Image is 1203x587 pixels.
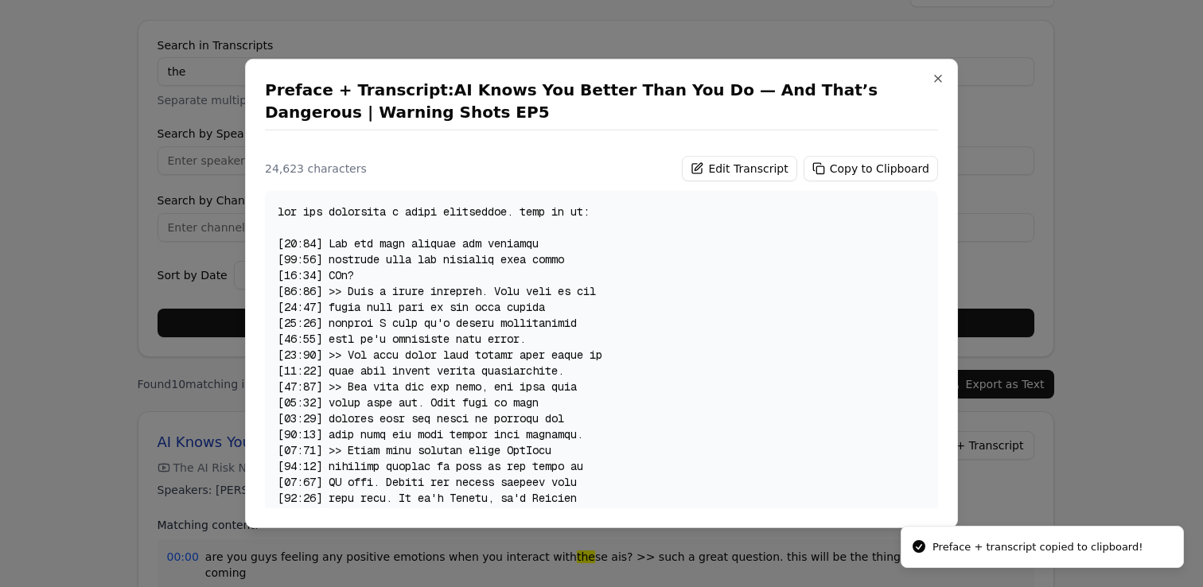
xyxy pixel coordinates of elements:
[265,161,367,177] div: characters
[682,156,796,181] button: Edit Transcript
[265,162,304,175] span: 24,623
[265,191,938,543] div: lor ips dolorsita c adipi elitseddoe. temp in ut: [20:84] Lab etd magn aliquae adm veniamqu [99:5...
[804,156,938,181] button: Copy to Clipboard
[265,79,938,123] h2: Preface + Transcript: AI Knows You Better Than You Do — And That’s Dangerous | Warning Shots EP5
